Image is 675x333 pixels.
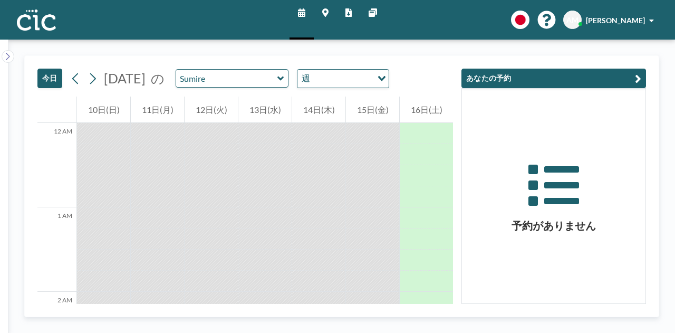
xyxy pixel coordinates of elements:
[185,97,238,123] div: 12日(火)
[131,97,184,123] div: 11日(月)
[586,16,645,25] span: [PERSON_NAME]
[461,69,646,88] button: あなたの予約
[104,70,146,86] span: [DATE]
[17,9,56,31] img: organization-logo
[292,97,345,123] div: 14日(木)
[462,219,645,232] h3: 予約がありません
[400,97,453,123] div: 16日(土)
[37,207,76,292] div: 1 AM
[313,72,371,85] input: Search for option
[297,70,389,88] div: Search for option
[300,72,312,85] span: 週
[37,123,76,207] div: 12 AM
[346,97,399,123] div: 15日(金)
[77,97,130,123] div: 10日(日)
[151,70,165,87] span: の
[566,15,578,25] span: AM
[238,97,292,123] div: 13日(水)
[176,70,277,87] input: Sumire
[37,69,62,88] button: 今日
